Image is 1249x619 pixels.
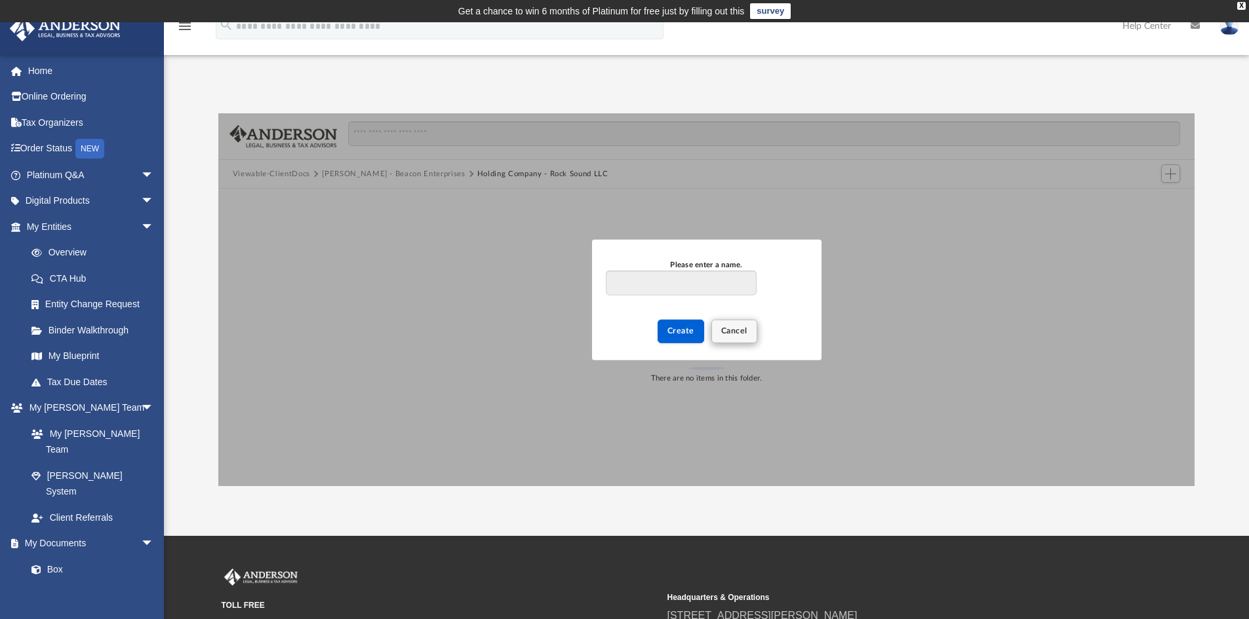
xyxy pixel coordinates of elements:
i: search [219,18,233,32]
span: arrow_drop_down [141,395,167,422]
a: menu [177,25,193,34]
a: Overview [18,240,174,266]
a: Binder Walkthrough [18,317,174,343]
a: My Blueprint [18,343,167,369]
a: survey [750,3,791,19]
a: CTA Hub [18,265,174,291]
button: Cancel [711,320,757,343]
i: menu [177,18,193,34]
a: Home [9,58,174,84]
span: arrow_drop_down [141,214,167,240]
span: Cancel [721,327,747,335]
a: My [PERSON_NAME] Teamarrow_drop_down [9,395,167,421]
div: NEW [75,139,104,159]
a: My [PERSON_NAME] Team [18,421,161,462]
a: My Documentsarrow_drop_down [9,531,167,557]
a: [PERSON_NAME] System [18,462,167,504]
a: Order StatusNEW [9,136,174,162]
span: arrow_drop_down [141,162,167,189]
a: Tax Due Dates [18,369,174,395]
input: Please enter a name. [606,271,756,295]
div: New Folder [592,239,822,360]
img: Anderson Advisors Platinum Portal [6,16,125,41]
button: Create [658,320,704,343]
div: close [1237,2,1246,10]
div: Please enter a name. [606,259,806,271]
a: Entity Change Request [18,291,174,318]
small: Headquarters & Operations [667,591,1104,603]
span: arrow_drop_down [141,188,167,215]
small: TOLL FREE [222,599,658,611]
a: Online Ordering [9,84,174,110]
img: Anderson Advisors Platinum Portal [222,569,300,586]
span: arrow_drop_down [141,531,167,557]
a: Client Referrals [18,504,167,531]
a: Platinum Q&Aarrow_drop_down [9,162,174,188]
div: Get a chance to win 6 months of Platinum for free just by filling out this [458,3,745,19]
a: Tax Organizers [9,109,174,136]
a: Box [18,556,161,582]
img: User Pic [1219,16,1239,35]
span: Create [667,327,694,335]
a: Digital Productsarrow_drop_down [9,188,174,214]
a: My Entitiesarrow_drop_down [9,214,174,240]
